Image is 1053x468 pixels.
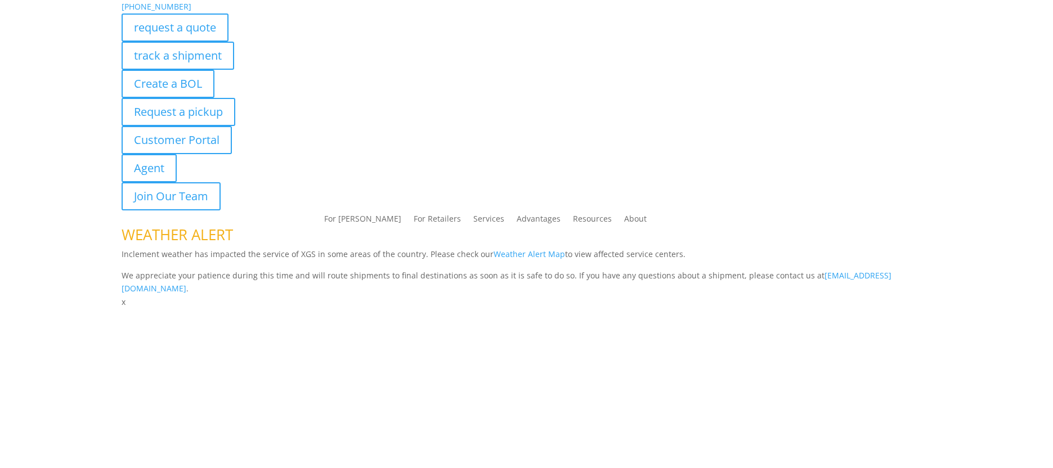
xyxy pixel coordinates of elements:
[122,224,233,245] span: WEATHER ALERT
[324,215,401,227] a: For [PERSON_NAME]
[122,247,932,269] p: Inclement weather has impacted the service of XGS in some areas of the country. Please check our ...
[122,154,177,182] a: Agent
[122,182,221,210] a: Join Our Team
[122,70,214,98] a: Create a BOL
[122,42,234,70] a: track a shipment
[517,215,561,227] a: Advantages
[414,215,461,227] a: For Retailers
[473,215,504,227] a: Services
[122,269,932,296] p: We appreciate your patience during this time and will route shipments to final destinations as so...
[122,295,932,309] p: x
[122,98,235,126] a: Request a pickup
[122,309,932,331] h1: Contact Us
[122,13,228,42] a: request a quote
[122,126,232,154] a: Customer Portal
[624,215,647,227] a: About
[494,249,565,259] a: Weather Alert Map
[122,331,932,345] p: Complete the form below and a member of our team will be in touch within 24 hours.
[573,215,612,227] a: Resources
[122,1,191,12] a: [PHONE_NUMBER]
